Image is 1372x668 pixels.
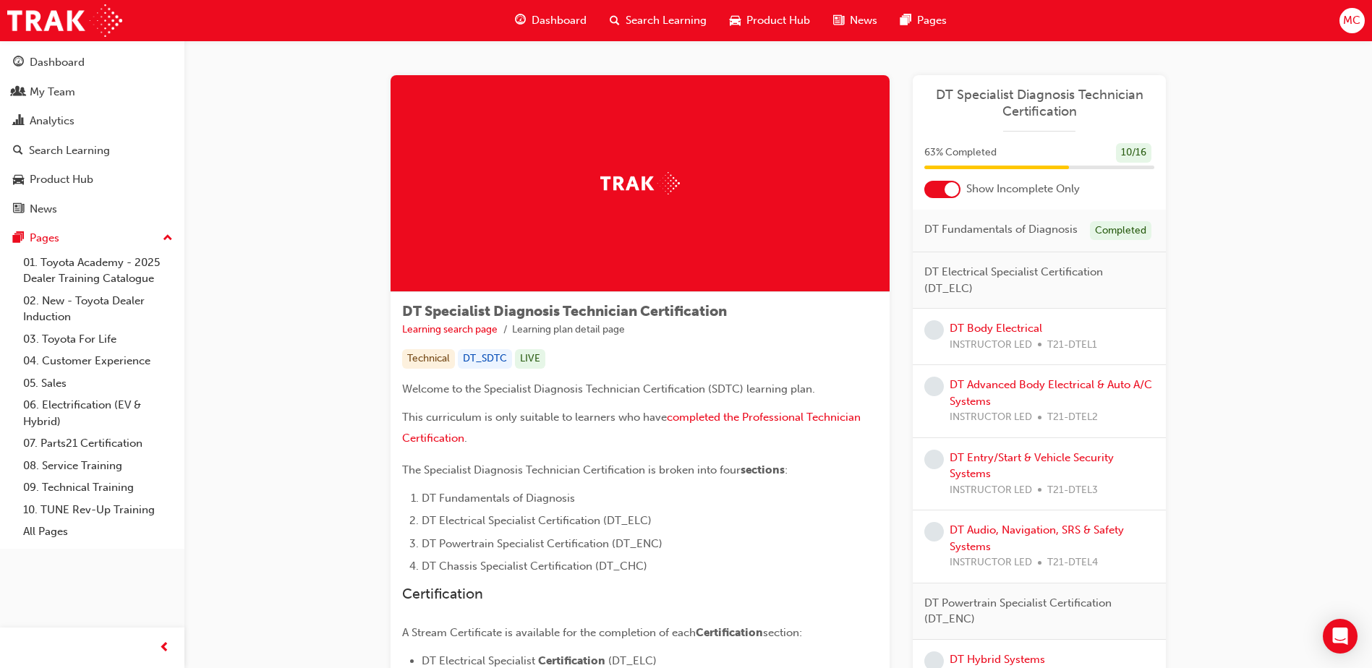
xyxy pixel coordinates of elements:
a: 02. New - Toyota Dealer Induction [17,290,179,328]
a: 09. Technical Training [17,476,179,499]
a: Search Learning [6,137,179,164]
a: DT Audio, Navigation, SRS & Safety Systems [950,523,1124,553]
span: Certification [402,586,483,602]
span: DT Electrical Specialist Certification (DT_ELC) [422,514,652,527]
span: learningRecordVerb_NONE-icon [924,522,944,541]
a: Learning search page [402,323,498,335]
a: Product Hub [6,166,179,193]
span: INSTRUCTOR LED [950,409,1032,426]
span: DT Powertrain Specialist Certification (DT_ENC) [924,595,1143,628]
span: search-icon [13,145,23,158]
div: My Team [30,84,75,100]
span: car-icon [13,174,24,187]
span: DT Electrical Specialist [422,654,535,667]
span: 63 % Completed [924,145,997,161]
span: guage-icon [13,56,24,69]
span: DT Specialist Diagnosis Technician Certification [402,303,727,320]
button: Pages [6,225,179,252]
span: Search Learning [626,12,707,29]
span: T21-DTEL3 [1047,482,1098,499]
a: completed the Professional Technician Certification [402,411,864,445]
span: learningRecordVerb_NONE-icon [924,377,944,396]
span: DT Fundamentals of Diagnosis [422,492,575,505]
span: T21-DTEL1 [1047,337,1097,354]
img: Trak [600,172,680,194]
a: DT Specialist Diagnosis Technician Certification [924,87,1154,119]
button: DashboardMy TeamAnalyticsSearch LearningProduct HubNews [6,46,179,225]
span: . [464,432,467,445]
span: INSTRUCTOR LED [950,482,1032,499]
div: Open Intercom Messenger [1323,619,1358,654]
a: DT Entry/Start & Vehicle Security Systems [950,451,1114,481]
span: section: [763,626,802,639]
a: news-iconNews [822,6,889,35]
a: All Pages [17,521,179,543]
div: LIVE [515,349,545,369]
a: 08. Service Training [17,455,179,477]
button: MC [1339,8,1365,33]
span: INSTRUCTOR LED [950,337,1032,354]
li: Learning plan detail page [512,322,625,338]
a: DT Advanced Body Electrical & Auto A/C Systems [950,378,1152,408]
a: Analytics [6,108,179,134]
a: My Team [6,79,179,106]
a: DT Body Electrical [950,322,1042,335]
span: (DT_ELC) [608,654,657,667]
span: Certification [538,654,605,667]
a: 07. Parts21 Certification [17,432,179,455]
div: Analytics [30,113,74,129]
a: 10. TUNE Rev-Up Training [17,499,179,521]
div: Technical [402,349,455,369]
img: Trak [7,4,122,37]
span: pages-icon [13,232,24,245]
span: DT Electrical Specialist Certification (DT_ELC) [924,264,1143,296]
a: DT Hybrid Systems [950,653,1045,666]
div: 10 / 16 [1116,143,1151,163]
a: 06. Electrification (EV & Hybrid) [17,394,179,432]
span: guage-icon [515,12,526,30]
span: T21-DTEL4 [1047,554,1098,571]
a: car-iconProduct Hub [718,6,822,35]
div: Completed [1090,221,1151,241]
span: DT Fundamentals of Diagnosis [924,221,1078,238]
span: Welcome to the Specialist Diagnosis Technician Certification (SDTC) learning plan. [402,382,815,395]
span: Product Hub [746,12,810,29]
div: Search Learning [29,142,110,159]
a: 05. Sales [17,372,179,395]
span: sections [741,463,785,476]
span: DT Chassis Specialist Certification (DT_CHC) [422,560,647,573]
div: News [30,201,57,218]
span: search-icon [610,12,620,30]
div: DT_SDTC [458,349,512,369]
span: Show Incomplete Only [966,181,1080,197]
span: T21-DTEL2 [1047,409,1098,426]
span: pages-icon [900,12,911,30]
div: Dashboard [30,54,85,71]
a: guage-iconDashboard [503,6,598,35]
span: : [785,463,788,476]
a: pages-iconPages [889,6,958,35]
a: Dashboard [6,49,179,76]
a: 03. Toyota For Life [17,328,179,351]
span: MC [1343,12,1360,29]
span: chart-icon [13,115,24,128]
span: A Stream Certificate is available for the completion of each [402,626,696,639]
span: This curriculum is only suitable to learners who have [402,411,667,424]
a: 04. Customer Experience [17,350,179,372]
span: up-icon [163,229,173,248]
a: search-iconSearch Learning [598,6,718,35]
a: News [6,196,179,223]
div: Product Hub [30,171,93,188]
a: 01. Toyota Academy - 2025 Dealer Training Catalogue [17,252,179,290]
span: DT Powertrain Specialist Certification (DT_ENC) [422,537,662,550]
span: news-icon [833,12,844,30]
span: INSTRUCTOR LED [950,554,1032,571]
span: car-icon [730,12,741,30]
span: The Specialist Diagnosis Technician Certification is broken into four [402,463,741,476]
span: learningRecordVerb_NONE-icon [924,320,944,340]
span: Certification [696,626,763,639]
